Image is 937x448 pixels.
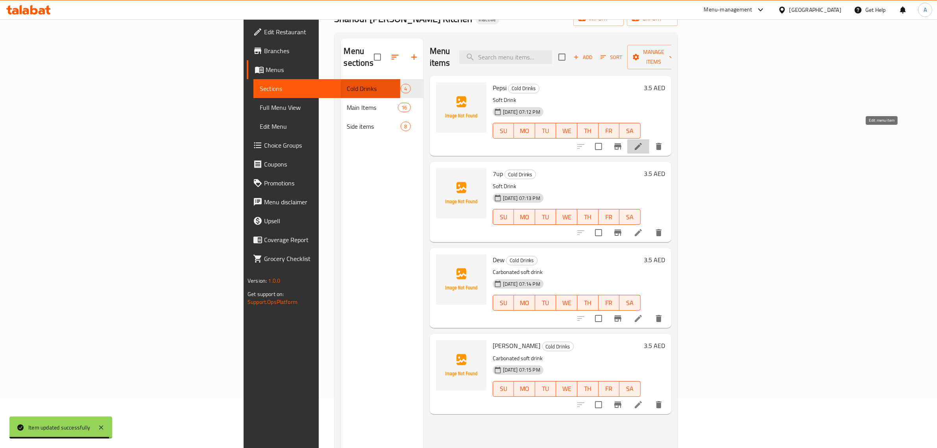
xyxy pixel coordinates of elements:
div: Item updated successfully [28,423,90,432]
button: SA [619,381,641,397]
span: [DATE] 07:12 PM [500,108,543,116]
span: MO [517,383,532,394]
h2: Menu items [430,45,450,69]
span: Cold Drinks [508,84,539,93]
img: Miranda [436,340,486,391]
img: Dew [436,254,486,305]
span: Select to update [590,224,607,241]
span: FR [602,211,617,223]
button: TU [535,381,556,397]
h6: 3.5 AED [644,340,665,351]
button: TU [535,295,556,311]
span: Cold Drinks [505,170,536,179]
a: Promotions [247,174,400,193]
span: Sections [260,84,394,93]
span: TU [538,297,553,309]
button: SA [619,295,641,311]
button: WE [556,209,577,225]
span: Coverage Report [264,235,394,244]
button: Manage items [627,45,680,69]
span: SU [496,383,511,394]
span: Manage items [634,47,674,67]
button: delete [649,309,668,328]
button: MO [514,295,535,311]
span: [DATE] 07:14 PM [500,280,543,288]
button: Add [570,51,595,63]
span: Get support on: [248,289,284,299]
button: FR [599,295,620,311]
span: 1.0.0 [268,276,280,286]
a: Edit Menu [253,117,400,136]
span: WE [559,297,574,309]
button: MO [514,209,535,225]
span: SA [623,211,638,223]
a: Edit menu item [634,314,643,323]
span: FR [602,297,617,309]
div: Cold Drinks [506,256,538,265]
span: WE [559,383,574,394]
span: [DATE] 07:15 PM [500,366,543,374]
p: Carbonated soft drink [493,354,641,363]
span: TU [538,383,553,394]
span: FR [602,383,617,394]
a: Grocery Checklist [247,249,400,268]
img: 7up [436,168,486,218]
button: TH [577,123,599,139]
button: FR [599,209,620,225]
span: Promotions [264,178,394,188]
div: Cold Drinks [505,170,536,179]
span: TH [580,125,595,137]
div: Menu-management [704,5,752,15]
a: Coupons [247,155,400,174]
span: export [633,14,671,24]
span: Cold Drinks [347,84,401,93]
span: Branches [264,46,394,56]
button: MO [514,381,535,397]
span: [PERSON_NAME] [493,340,541,352]
div: Side items8 [341,117,423,136]
button: delete [649,395,668,414]
div: Cold Drinks4 [341,79,423,98]
button: SA [619,123,641,139]
div: items [398,103,410,112]
img: Pepsi [436,82,486,133]
button: Branch-specific-item [608,395,627,414]
span: TU [538,211,553,223]
span: Version: [248,276,267,286]
span: Select to update [590,138,607,155]
button: TH [577,209,599,225]
span: A [924,6,927,14]
a: Edit Restaurant [247,22,400,41]
span: TU [538,125,553,137]
button: TH [577,295,599,311]
a: Support.OpsPlatform [248,297,298,307]
p: Soft Drink [493,181,641,191]
button: SU [493,295,514,311]
span: SA [623,297,638,309]
span: 4 [401,85,410,93]
a: Full Menu View [253,98,400,117]
span: Select to update [590,396,607,413]
a: Edit menu item [634,400,643,409]
span: Add item [570,51,595,63]
div: Main Items16 [341,98,423,117]
span: Select section [554,49,570,65]
button: Branch-specific-item [608,309,627,328]
span: 16 [398,104,410,111]
h6: 3.5 AED [644,254,665,265]
button: FR [599,381,620,397]
button: SA [619,209,641,225]
div: Cold Drinks [542,342,574,351]
input: search [459,50,552,64]
span: 7up [493,168,503,180]
span: Choice Groups [264,141,394,150]
span: Edit Restaurant [264,27,394,37]
nav: Menu sections [341,76,423,139]
button: WE [556,123,577,139]
div: Main Items [347,103,398,112]
span: Dew [493,254,505,266]
div: [GEOGRAPHIC_DATA] [789,6,841,14]
span: Coupons [264,159,394,169]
